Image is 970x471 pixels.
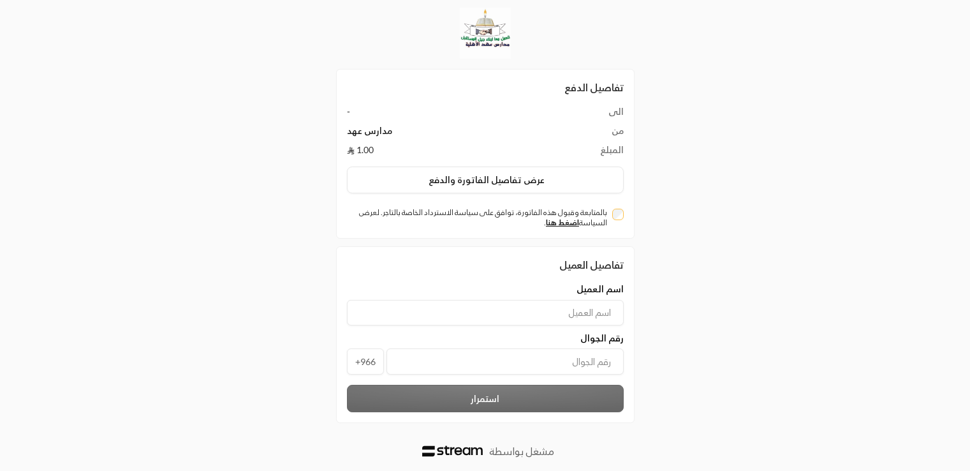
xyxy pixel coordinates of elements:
h2: تفاصيل الدفع [347,80,624,95]
span: رقم الجوال [580,332,624,345]
img: Company Logo [460,8,511,59]
span: +966 [347,348,384,375]
td: مدارس عهد [347,124,529,144]
label: بالمتابعة وقبول هذه الفاتورة، توافق على سياسة الاسترداد الخاصة بالتاجر. لعرض السياسة . [352,207,607,228]
td: الى [529,105,624,124]
td: - [347,105,529,124]
td: من [529,124,624,144]
input: اسم العميل [347,300,624,325]
td: 1.00 [347,144,529,156]
div: تفاصيل العميل [347,257,624,273]
button: عرض تفاصيل الفاتورة والدفع [347,167,624,193]
img: Logo [422,445,483,457]
p: مشغل بواسطة [489,444,554,459]
input: رقم الجوال [386,348,624,375]
a: اضغط هنا [546,218,579,227]
span: اسم العميل [577,283,624,295]
td: المبلغ [529,144,624,156]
